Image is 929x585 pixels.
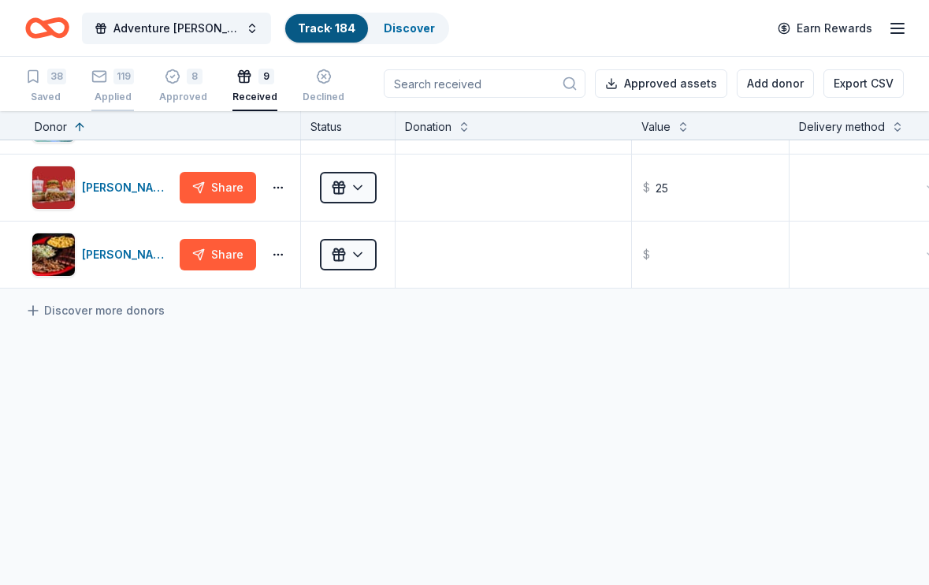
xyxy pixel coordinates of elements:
a: Discover [384,21,435,35]
div: [PERSON_NAME] [82,178,173,197]
button: Approved assets [595,69,727,98]
div: Donation [405,117,451,136]
a: Track· 184 [298,21,355,35]
button: Share [180,172,256,203]
div: 9 [258,69,274,84]
button: Track· 184Discover [284,13,449,44]
button: Export CSV [823,69,904,98]
button: 8Approved [159,62,207,111]
a: Home [25,9,69,47]
button: Share [180,239,256,270]
div: Value [641,117,671,136]
button: Image for Sonny's BBQ[PERSON_NAME]'s BBQ [32,233,173,277]
a: Discover more donors [25,301,165,320]
button: Adventure [PERSON_NAME] Off Against [MEDICAL_DATA]-Fairways for Fighters [82,13,271,44]
button: 9Received [232,62,277,111]
div: 119 [113,69,134,84]
div: Status [301,111,396,140]
div: Received [232,91,277,103]
div: Delivery method [799,117,885,136]
a: Earn Rewards [768,14,882,43]
div: Donor [35,117,67,136]
div: [PERSON_NAME]'s BBQ [82,245,173,264]
div: 38 [47,69,66,84]
button: Declined [303,62,344,111]
button: 38Saved [25,62,66,111]
div: Applied [91,91,134,103]
input: Search received [384,69,585,98]
img: Image for Sonny's BBQ [32,233,75,276]
button: 119Applied [91,62,134,111]
div: 8 [187,69,203,84]
span: Adventure [PERSON_NAME] Off Against [MEDICAL_DATA]-Fairways for Fighters [113,19,240,38]
div: Approved [159,91,207,103]
button: Add donor [737,69,814,98]
div: Saved [25,91,66,103]
img: Image for Portillo's [32,166,75,209]
div: Declined [303,91,344,103]
button: Image for Portillo's[PERSON_NAME] [32,166,173,210]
